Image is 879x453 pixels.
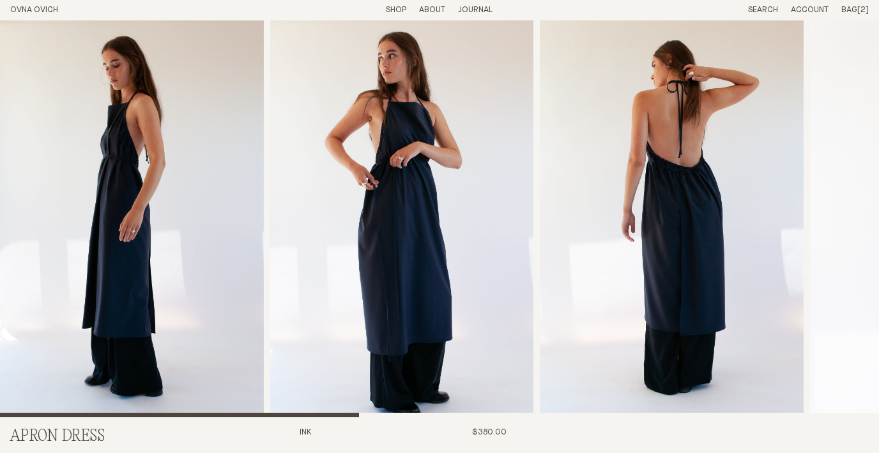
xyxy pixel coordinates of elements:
img: Apron Dress [270,20,534,417]
div: 3 / 8 [540,20,804,417]
img: Apron Dress [540,20,804,417]
a: Shop [386,6,406,14]
a: Search [748,6,778,14]
span: [2] [857,6,869,14]
a: Account [791,6,829,14]
span: $380.00 [472,428,507,436]
a: Home [10,6,58,14]
div: 2 / 8 [270,20,534,417]
a: Journal [458,6,493,14]
span: Bag [841,6,857,14]
summary: About [419,5,445,16]
h2: Apron Dress [10,427,217,446]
